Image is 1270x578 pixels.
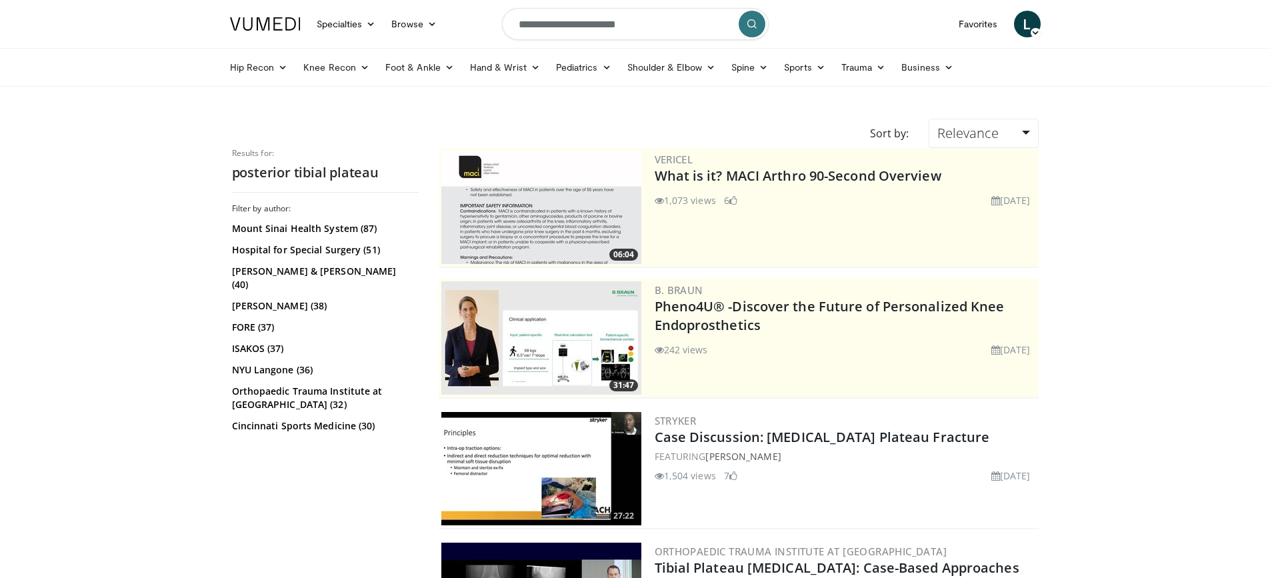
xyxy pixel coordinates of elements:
[655,193,716,207] li: 1,073 views
[655,545,947,558] a: Orthopaedic Trauma Institute at [GEOGRAPHIC_DATA]
[655,559,1019,577] a: Tibial Plateau [MEDICAL_DATA]: Case-Based Approaches
[232,203,419,214] h3: Filter by author:
[937,124,999,142] span: Relevance
[929,119,1038,148] a: Relevance
[655,428,990,446] a: Case Discussion: [MEDICAL_DATA] Plateau Fracture
[383,11,445,37] a: Browse
[232,385,415,411] a: Orthopaedic Trauma Institute at [GEOGRAPHIC_DATA] (32)
[377,54,462,81] a: Foot & Ankle
[991,469,1031,483] li: [DATE]
[232,299,415,313] a: [PERSON_NAME] (38)
[441,281,641,395] a: 31:47
[893,54,961,81] a: Business
[441,412,641,525] img: a1416b5e-9174-42b5-ac56-941f39552834.300x170_q85_crop-smart_upscale.jpg
[232,222,415,235] a: Mount Sinai Health System (87)
[232,419,415,433] a: Cincinnati Sports Medicine (30)
[441,151,641,264] a: 06:04
[609,249,638,261] span: 06:04
[655,297,1005,334] a: Pheno4U® -Discover the Future of Personalized Knee Endoprosthetics
[833,54,894,81] a: Trauma
[655,469,716,483] li: 1,504 views
[222,54,296,81] a: Hip Recon
[655,449,1036,463] div: FEATURING
[232,164,419,181] h2: posterior tibial plateau
[295,54,377,81] a: Knee Recon
[232,265,415,291] a: [PERSON_NAME] & [PERSON_NAME] (40)
[655,167,941,185] a: What is it? MACI Arthro 90-Second Overview
[991,193,1031,207] li: [DATE]
[991,343,1031,357] li: [DATE]
[441,281,641,395] img: 2c749dd2-eaed-4ec0-9464-a41d4cc96b76.300x170_q85_crop-smart_upscale.jpg
[609,379,638,391] span: 31:47
[655,343,708,357] li: 242 views
[724,469,737,483] li: 7
[441,412,641,525] a: 27:22
[951,11,1006,37] a: Favorites
[860,119,919,148] div: Sort by:
[232,321,415,334] a: FORE (37)
[724,193,737,207] li: 6
[502,8,769,40] input: Search topics, interventions
[232,342,415,355] a: ISAKOS (37)
[776,54,833,81] a: Sports
[462,54,548,81] a: Hand & Wrist
[1014,11,1041,37] a: L
[619,54,723,81] a: Shoulder & Elbow
[309,11,384,37] a: Specialties
[655,414,697,427] a: Stryker
[548,54,619,81] a: Pediatrics
[609,510,638,522] span: 27:22
[723,54,776,81] a: Spine
[232,363,415,377] a: NYU Langone (36)
[441,151,641,264] img: aa6cc8ed-3dbf-4b6a-8d82-4a06f68b6688.300x170_q85_crop-smart_upscale.jpg
[232,148,419,159] p: Results for:
[232,243,415,257] a: Hospital for Special Surgery (51)
[655,283,703,297] a: B. Braun
[655,153,693,166] a: Vericel
[705,450,781,463] a: [PERSON_NAME]
[230,17,301,31] img: VuMedi Logo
